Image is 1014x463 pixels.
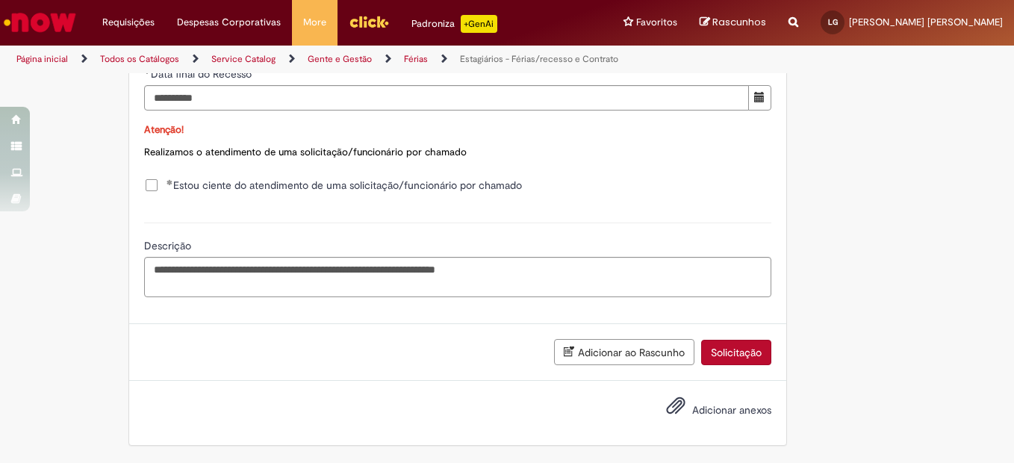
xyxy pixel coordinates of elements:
input: Data final do Recesso 24 November 2025 Monday [144,85,749,111]
a: Gente e Gestão [308,53,372,65]
span: Obrigatório Preenchido [167,179,173,185]
ul: Trilhas de página [11,46,665,73]
button: Mostrar calendário para Data final do Recesso [748,85,771,111]
a: Página inicial [16,53,68,65]
a: Estagiários - Férias/recesso e Contrato [460,53,618,65]
img: ServiceNow [1,7,78,37]
img: click_logo_yellow_360x200.png [349,10,389,33]
span: Requisições [102,15,155,30]
a: Service Catalog [211,53,276,65]
textarea: Descrição [144,257,771,297]
div: Padroniza [411,15,497,33]
span: [PERSON_NAME] [PERSON_NAME] [849,16,1003,28]
span: Favoritos [636,15,677,30]
span: Atenção! [144,123,184,136]
a: Rascunhos [700,16,766,30]
span: Estou ciente do atendimento de uma solicitação/funcionário por chamado [167,178,522,193]
button: Adicionar ao Rascunho [554,339,694,365]
button: Solicitação [701,340,771,365]
span: LG [828,17,838,27]
span: Adicionar anexos [692,403,771,417]
a: Férias [404,53,428,65]
span: Despesas Corporativas [177,15,281,30]
span: Data final do Recesso [151,67,255,81]
span: More [303,15,326,30]
span: Descrição [144,239,194,252]
a: Todos os Catálogos [100,53,179,65]
button: Adicionar anexos [662,392,689,426]
span: Realizamos o atendimento de uma solicitação/funcionário por chamado [144,146,467,158]
span: Rascunhos [712,15,766,29]
p: +GenAi [461,15,497,33]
